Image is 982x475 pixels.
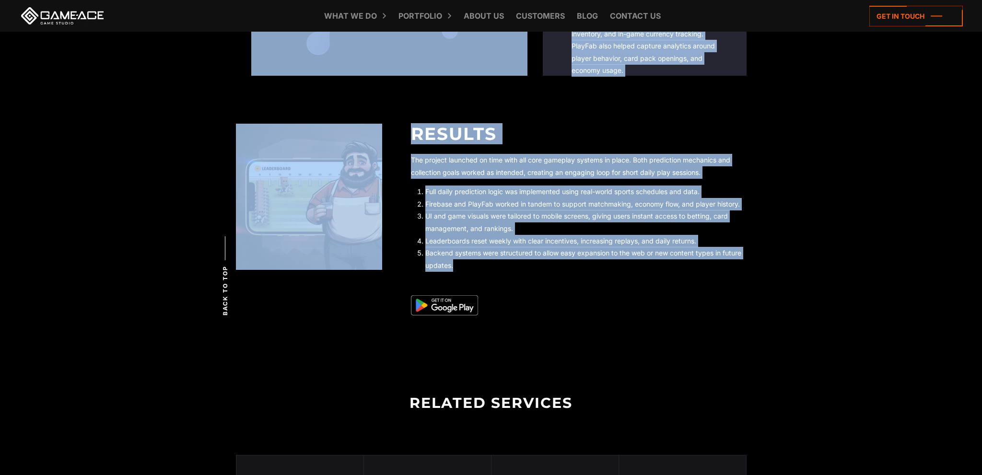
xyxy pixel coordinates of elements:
img: Spl 2 [251,55,527,331]
p: The project launched on time with all core gameplay systems in place. Both prediction mechanics a... [411,154,747,178]
li: Backend systems were structured to allow easy expansion to the web or new content types in future... [425,247,747,271]
p: PlayFab took care of backend player services. It handled logins, reward management, user inventor... [572,3,718,77]
li: UI and game visuals were tailored to mobile screens, giving users instant access to betting, card... [425,210,747,234]
img: Android Apps [411,295,478,315]
h2: Results [411,124,747,144]
img: Bagged up results img [236,124,382,270]
h2: RELATED SERVICES [236,354,747,436]
li: Leaderboards reset weekly with clear incentives, increasing replays, and daily returns. [425,235,747,247]
a: Get in touch [869,6,963,26]
li: Full daily prediction logic was implemented using real-world sports schedules and data. [425,185,747,198]
span: Back to top [221,266,230,315]
li: Firebase and PlayFab worked in tandem to support matchmaking, economy flow, and player history. [425,198,747,210]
